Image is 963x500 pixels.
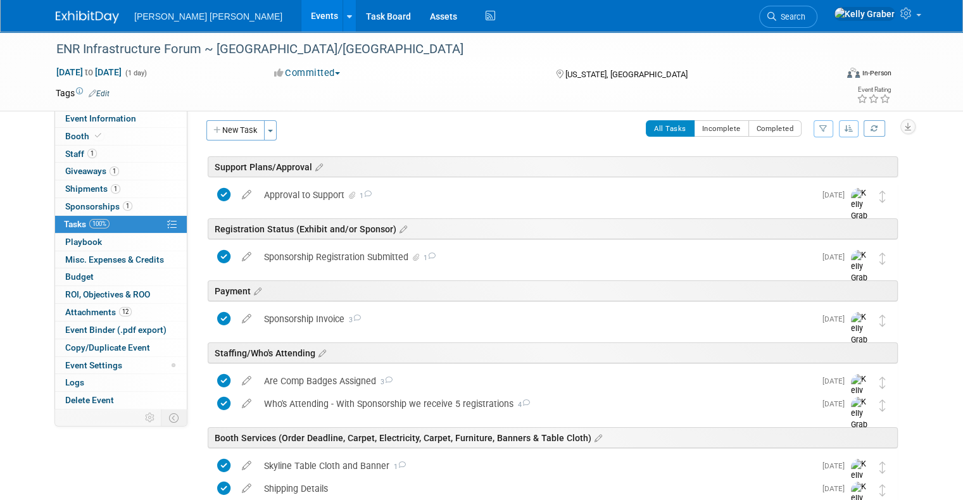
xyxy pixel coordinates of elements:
a: ROI, Objectives & ROO [55,286,187,303]
button: Completed [748,120,802,137]
a: Search [759,6,817,28]
img: Kelly Graber [851,188,870,233]
span: [DATE] [822,253,851,261]
span: 1 [87,149,97,158]
div: In-Person [862,68,891,78]
div: Sponsorship Registration Submitted [258,246,815,268]
span: Staff [65,149,97,159]
span: Attachments [65,307,132,317]
span: Logs [65,377,84,387]
div: Booth Services (Order Deadline, Carpet, Electricity, Carpet, Furniture, Banners & Table Cloth) [208,427,898,448]
a: Event Information [55,110,187,127]
span: [US_STATE], [GEOGRAPHIC_DATA] [565,70,688,79]
img: Kelly Graber [851,397,870,442]
span: Event Binder (.pdf export) [65,325,167,335]
a: Misc. Expenses & Credits [55,251,187,268]
div: Who's Attending - With Sponsorship we receive 5 registrations [258,393,815,415]
span: Delete Event [65,395,114,405]
i: Move task [879,253,886,265]
span: Booth [65,131,104,141]
img: Kelly Graber [851,374,870,419]
div: Approval to Support [258,184,815,206]
i: Booth reservation complete [95,132,101,139]
span: [DATE] [822,191,851,199]
div: Event Format [768,66,891,85]
a: Event Binder (.pdf export) [55,322,187,339]
a: Shipments1 [55,180,187,197]
div: Support Plans/Approval [208,156,898,177]
div: ENR Infrastructure Forum ~ [GEOGRAPHIC_DATA]/[GEOGRAPHIC_DATA] [52,38,821,61]
span: 1 [111,184,120,194]
a: Budget [55,268,187,285]
span: Event Information [65,113,136,123]
span: 1 [422,254,436,262]
span: Tasks [64,219,110,229]
span: 100% [89,219,110,228]
span: 4 [513,401,530,409]
span: [DATE] [822,377,851,385]
a: edit [236,483,258,494]
i: Move task [879,461,886,473]
span: Shipments [65,184,120,194]
i: Move task [879,377,886,389]
a: Attachments12 [55,304,187,321]
span: Giveaways [65,166,119,176]
img: Kelly Graber [851,312,870,357]
img: ExhibitDay [56,11,119,23]
span: 1 [110,166,119,176]
td: Tags [56,87,110,99]
a: Staff1 [55,146,187,163]
div: Registration Status (Exhibit and/or Sponsor) [208,218,898,239]
span: Sponsorships [65,201,132,211]
a: edit [236,251,258,263]
span: [DATE] [822,484,851,493]
a: Logs [55,374,187,391]
span: [DATE] [822,315,851,323]
span: 3 [344,316,361,324]
span: 12 [119,307,132,316]
img: Kelly Graber [851,250,870,295]
span: Search [776,12,805,22]
span: [PERSON_NAME] [PERSON_NAME] [134,11,282,22]
button: Committed [270,66,345,80]
i: Move task [879,191,886,203]
i: Move task [879,315,886,327]
span: [DATE] [DATE] [56,66,122,78]
a: Edit sections [396,222,407,235]
a: edit [236,375,258,387]
a: edit [236,313,258,325]
span: [DATE] [822,399,851,408]
span: 1 [123,201,132,211]
a: Copy/Duplicate Event [55,339,187,356]
a: Booth [55,128,187,145]
a: Giveaways1 [55,163,187,180]
span: ROI, Objectives & ROO [65,289,150,299]
td: Personalize Event Tab Strip [139,409,161,426]
div: Skyline Table Cloth and Banner [258,455,815,477]
a: Event Settings [55,357,187,374]
a: edit [236,189,258,201]
span: 1 [358,192,372,200]
i: Move task [879,399,886,411]
div: Are Comp Badges Assigned [258,370,815,392]
div: Staffing/Who's Attending [208,342,898,363]
a: Sponsorships1 [55,198,187,215]
span: Playbook [65,237,102,247]
span: Budget [65,272,94,282]
span: to [83,67,95,77]
a: Edit sections [251,284,261,297]
a: Refresh [864,120,885,137]
img: Kelly Graber [834,7,895,21]
span: Misc. Expenses & Credits [65,254,164,265]
span: Event Settings [65,360,122,370]
a: Edit [89,89,110,98]
a: Tasks100% [55,216,187,233]
i: Move task [879,484,886,496]
span: 1 [389,463,406,471]
div: Payment [208,280,898,301]
a: Playbook [55,234,187,251]
a: Edit sections [315,346,326,359]
img: Format-Inperson.png [847,68,860,78]
a: Edit sections [591,431,602,444]
button: All Tasks [646,120,695,137]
